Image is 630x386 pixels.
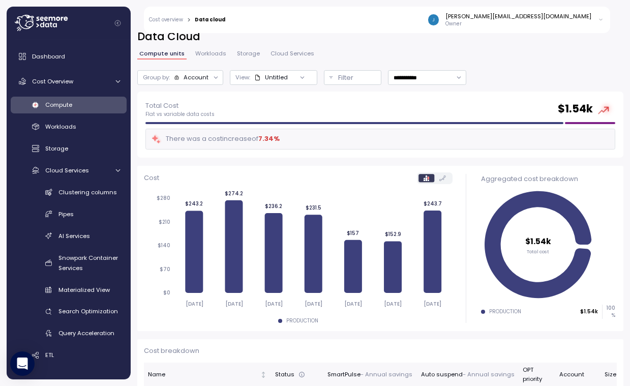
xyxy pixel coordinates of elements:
div: Aggregated cost breakdown [481,174,615,184]
tspan: [DATE] [384,301,402,307]
a: Storage [11,140,127,157]
span: Pipes [58,210,74,218]
a: Workloads [11,118,127,135]
p: 100 % [603,305,615,318]
tspan: $231.5 [305,204,321,211]
tspan: $280 [157,195,170,201]
a: Cost overview [149,17,183,22]
tspan: [DATE] [185,301,203,307]
a: Clustering columns [11,184,127,200]
span: Cloud Services [45,166,89,174]
p: Filter [338,73,353,83]
div: SmartPulse [327,370,412,379]
div: 7.34 % [258,134,280,144]
tspan: [DATE] [424,301,441,307]
tspan: $157 [347,230,359,236]
span: Search Optimization [58,307,118,315]
tspan: $1.54k [525,236,551,247]
tspan: [DATE] [225,301,243,307]
div: Data cloud [195,17,225,22]
tspan: $152.9 [384,231,401,237]
span: Snowpark Container Services [58,254,118,272]
div: > [187,17,191,23]
span: Workloads [45,123,76,131]
div: PRODUCTION [286,317,318,324]
span: Storage [45,144,68,153]
tspan: $243.2 [185,200,203,207]
span: Cloud Services [271,51,314,56]
span: Cost Overview [32,77,73,85]
div: Status [275,370,319,379]
span: Compute [45,101,72,109]
a: Cost Overview [11,71,127,92]
p: Cost breakdown [144,346,617,356]
tspan: [DATE] [344,301,362,307]
div: OPT priority [523,366,551,383]
span: Dashboard [32,52,65,61]
div: Account [559,370,596,379]
p: Total Cost [145,101,215,111]
span: ETL [45,351,54,359]
span: Clustering columns [58,188,117,196]
div: Size [605,370,616,379]
span: Storage [237,51,260,56]
p: $1.54k [580,308,598,315]
p: Group by: [143,73,170,81]
a: Snowpark Container Services [11,249,127,276]
p: Flat vs variable data costs [145,111,215,118]
span: Query Acceleration [58,329,114,337]
a: Compute [11,97,127,113]
span: Compute units [139,51,185,56]
tspan: $140 [158,242,170,249]
tspan: $236.2 [265,203,282,210]
p: View : [235,73,250,81]
a: Materialized View [11,281,127,298]
a: Dashboard [11,46,127,67]
tspan: $70 [160,266,170,273]
tspan: $243.7 [423,200,441,207]
tspan: [DATE] [305,301,322,307]
a: Pipes [11,205,127,222]
p: - Annual savings [361,370,412,379]
tspan: $274.2 [225,190,243,197]
h2: Data Cloud [137,29,623,44]
p: Owner [445,20,591,27]
button: Collapse navigation [111,19,124,27]
div: Account [184,73,208,81]
p: - Annual savings [463,370,515,379]
div: Untitled [265,73,288,81]
a: AI Services [11,227,127,244]
a: Search Optimization [11,303,127,320]
div: There was a cost increase of [151,133,280,145]
tspan: [DATE] [265,301,283,307]
div: Auto suspend [421,370,515,379]
div: PRODUCTION [489,308,521,315]
a: Cloud Services [11,162,127,179]
div: [PERSON_NAME][EMAIL_ADDRESS][DOMAIN_NAME] [445,12,591,20]
tspan: Total cost [527,248,550,255]
button: Filter [324,70,382,85]
span: Materialized View [58,286,110,294]
div: Open Intercom Messenger [10,351,35,376]
div: Name [148,370,258,379]
div: Not sorted [260,371,267,378]
img: 49009b1724cfbfce373b122f442421c6 [428,14,439,25]
span: AI Services [58,232,90,240]
a: ETL [11,347,127,364]
a: Query Acceleration [11,325,127,342]
span: Workloads [195,51,226,56]
tspan: $0 [163,289,170,296]
p: Cost [144,173,159,183]
h2: $ 1.54k [558,102,593,116]
tspan: $210 [159,219,170,225]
